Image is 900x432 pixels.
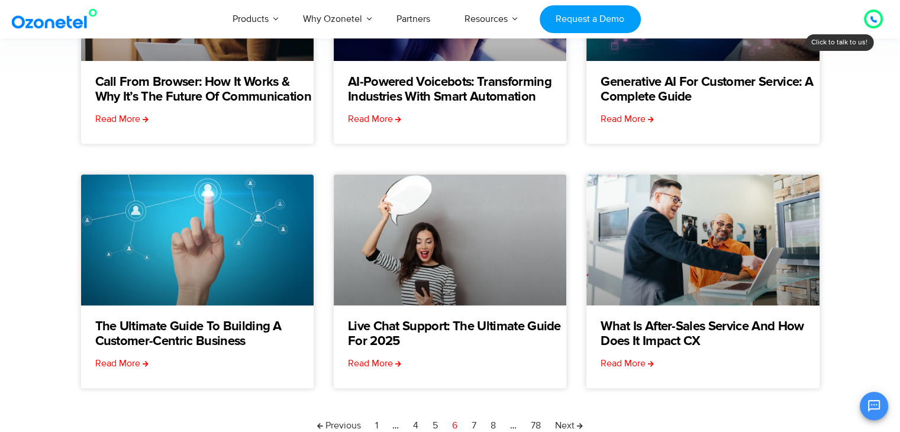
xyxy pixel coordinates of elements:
[540,5,641,33] a: Request a Demo
[348,356,401,370] a: Read more about Live Chat Support: The Ultimate Guide for 2025
[601,320,819,349] a: What Is After-Sales Service and How Does It Impact CX
[452,420,457,431] span: 6
[95,75,314,105] a: Call from Browser: How It Works & Why It’s the Future of Communication
[860,392,888,420] button: Open chat
[510,420,517,431] span: …
[601,356,654,370] a: Read more about What Is After-Sales Service and How Does It Impact CX
[601,75,819,105] a: Generative AI for Customer Service: A Complete Guide
[348,112,401,126] a: Read more about AI-Powered Voicebots: Transforming Industries with Smart Automation
[95,112,149,126] a: Read more about Call from Browser: How It Works & Why It’s the Future of Communication
[95,356,149,370] a: Read more about The Ultimate Guide to Building a Customer-Centric Business
[601,112,654,126] a: Read more about Generative AI for Customer Service: A Complete Guide
[95,320,314,349] a: The Ultimate Guide to Building a Customer-Centric Business
[392,420,399,431] span: …
[348,320,566,349] a: Live Chat Support: The Ultimate Guide for 2025
[348,75,566,105] a: AI-Powered Voicebots: Transforming Industries with Smart Automation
